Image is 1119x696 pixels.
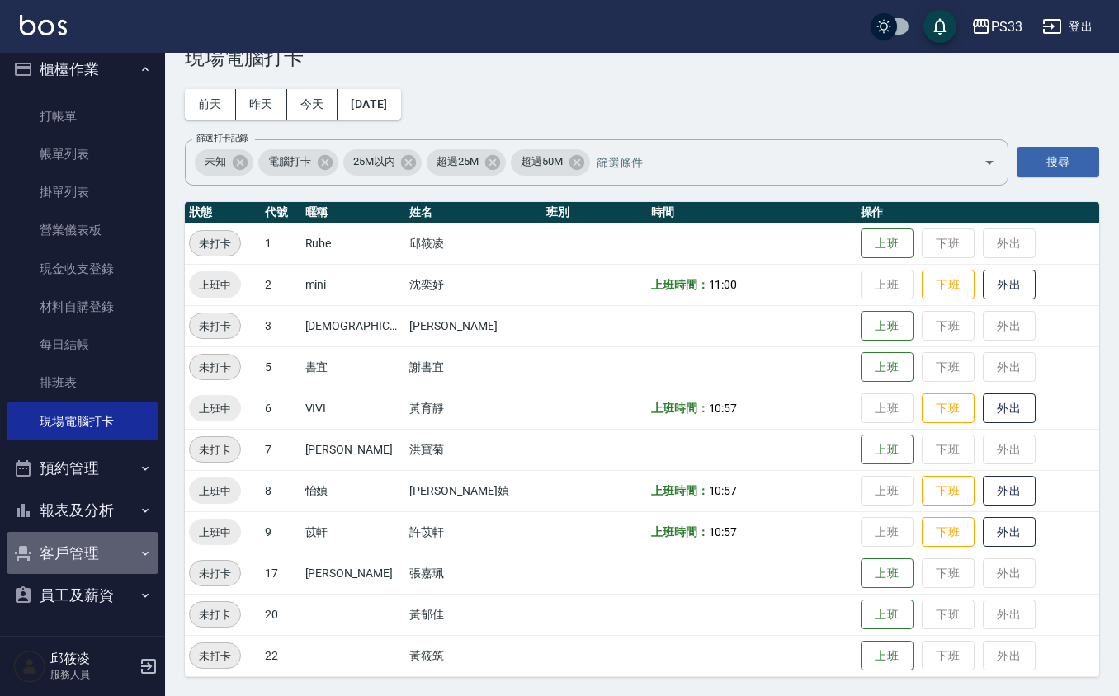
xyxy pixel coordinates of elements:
b: 上班時間： [651,402,709,415]
button: 下班 [922,517,975,548]
span: 未打卡 [190,441,240,459]
span: 10:57 [709,402,738,415]
td: [PERSON_NAME]媜 [405,470,541,511]
th: 時間 [647,202,857,223]
div: 超過25M [427,149,506,176]
span: 超過50M [511,153,573,170]
span: 上班中 [189,524,241,541]
button: 外出 [983,270,1036,300]
button: 昨天 [236,89,287,120]
button: 上班 [861,641,914,671]
th: 班別 [542,202,647,223]
span: 10:57 [709,484,738,497]
button: 今天 [287,89,338,120]
button: 外出 [983,393,1036,424]
td: 3 [261,305,300,346]
button: 登出 [1036,12,1099,42]
td: 8 [261,470,300,511]
img: Logo [20,15,67,35]
span: 未打卡 [190,647,240,665]
td: [DEMOGRAPHIC_DATA][PERSON_NAME] [301,305,406,346]
a: 材料自購登錄 [7,288,158,326]
button: [DATE] [338,89,400,120]
td: Rube [301,223,406,264]
td: 書宜 [301,346,406,388]
p: 服務人員 [50,667,135,682]
button: 下班 [922,393,975,424]
th: 狀態 [185,202,261,223]
button: 下班 [922,270,975,300]
img: Person [13,650,46,683]
span: 未打卡 [190,565,240,582]
button: 下班 [922,476,975,506]
span: 上班中 [189,482,241,500]
span: 10:57 [709,525,738,538]
a: 掛單列表 [7,173,158,211]
td: 張嘉珮 [405,553,541,594]
div: PS33 [991,16,1022,37]
div: 未知 [195,149,253,176]
td: VIVI [301,388,406,429]
button: Open [976,149,1003,176]
th: 姓名 [405,202,541,223]
td: 黃筱筑 [405,635,541,676]
button: 上班 [861,558,914,589]
button: 上班 [861,311,914,341]
a: 打帳單 [7,97,158,135]
button: 預約管理 [7,447,158,490]
b: 上班時間： [651,525,709,538]
span: 未打卡 [190,359,240,376]
span: 電腦打卡 [258,153,321,170]
button: 搜尋 [1017,147,1099,177]
span: 25M以內 [343,153,405,170]
button: 上班 [861,352,914,383]
td: 5 [261,346,300,388]
span: 上班中 [189,400,241,417]
a: 每日結帳 [7,326,158,364]
td: 黃郁佳 [405,594,541,635]
b: 上班時間： [651,484,709,497]
span: 未打卡 [190,317,240,335]
button: 員工及薪資 [7,574,158,617]
td: 苡軒 [301,511,406,553]
th: 暱稱 [301,202,406,223]
a: 營業儀表板 [7,211,158,249]
td: 怡媜 [301,470,406,511]
td: 洪寶菊 [405,429,541,470]
td: 20 [261,594,300,635]
button: PS33 [965,10,1029,44]
input: 篩選條件 [593,148,955,176]
th: 操作 [857,202,1099,223]
td: 2 [261,264,300,305]
td: 黃育靜 [405,388,541,429]
td: 沈奕妤 [405,264,541,305]
span: 超過25M [427,153,489,170]
td: 9 [261,511,300,553]
button: 櫃檯作業 [7,48,158,91]
th: 代號 [261,202,300,223]
button: 外出 [983,476,1036,506]
h5: 邱筱凌 [50,651,135,667]
td: 6 [261,388,300,429]
button: 前天 [185,89,236,120]
button: 上班 [861,435,914,465]
a: 排班表 [7,364,158,402]
td: [PERSON_NAME] [301,429,406,470]
span: 未打卡 [190,606,240,623]
b: 上班時間： [651,278,709,291]
span: 11:00 [709,278,738,291]
a: 現金收支登錄 [7,250,158,288]
span: 上班中 [189,276,241,294]
div: 超過50M [511,149,590,176]
td: 17 [261,553,300,594]
h3: 現場電腦打卡 [185,46,1099,69]
span: 未打卡 [190,235,240,252]
a: 帳單列表 [7,135,158,173]
td: [PERSON_NAME] [405,305,541,346]
a: 現場電腦打卡 [7,402,158,440]
button: save [923,10,956,43]
button: 報表及分析 [7,489,158,532]
div: 25M以內 [343,149,423,176]
td: mini [301,264,406,305]
td: 7 [261,429,300,470]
